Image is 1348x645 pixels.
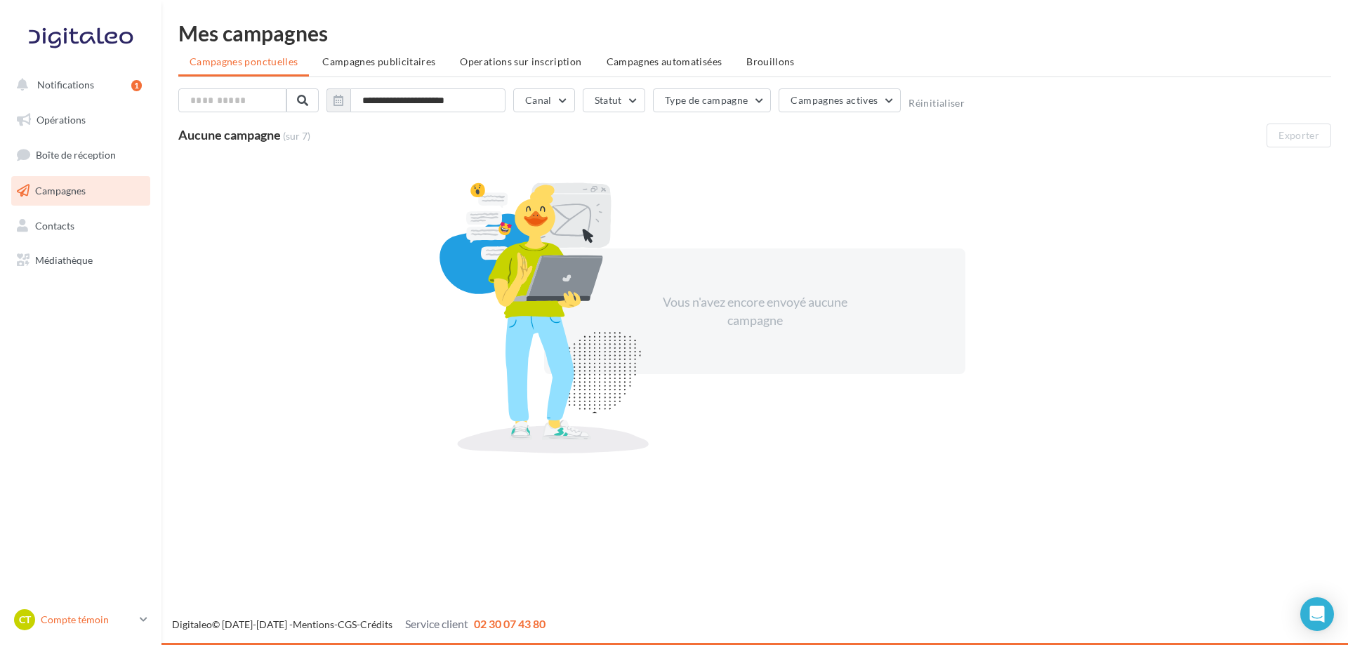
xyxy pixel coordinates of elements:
div: Mes campagnes [178,22,1331,44]
button: Campagnes actives [779,88,901,112]
p: Compte témoin [41,613,134,627]
div: 1 [131,80,142,91]
a: Médiathèque [8,246,153,275]
div: Open Intercom Messenger [1300,597,1334,631]
span: Médiathèque [35,254,93,266]
span: Aucune campagne [178,127,281,142]
span: 02 30 07 43 80 [474,617,546,630]
span: Brouillons [746,55,795,67]
button: Canal [513,88,575,112]
button: Réinitialiser [908,98,965,109]
button: Statut [583,88,645,112]
a: Crédits [360,618,392,630]
a: Mentions [293,618,334,630]
a: Campagnes [8,176,153,206]
span: Notifications [37,79,94,91]
a: Digitaleo [172,618,212,630]
span: Ct [19,613,31,627]
a: Opérations [8,105,153,135]
span: Contacts [35,219,74,231]
a: CGS [338,618,357,630]
span: Boîte de réception [36,149,116,161]
span: Campagnes automatisées [607,55,722,67]
span: Campagnes actives [791,94,878,106]
button: Notifications 1 [8,70,147,100]
span: Service client [405,617,468,630]
span: © [DATE]-[DATE] - - - [172,618,546,630]
a: Ct Compte témoin [11,606,150,633]
span: Campagnes publicitaires [322,55,435,67]
span: Opérations [37,114,86,126]
span: Operations sur inscription [460,55,581,67]
span: Campagnes [35,185,86,197]
a: Boîte de réception [8,140,153,170]
div: Vous n'avez encore envoyé aucune campagne [634,293,875,329]
button: Exporter [1267,124,1331,147]
a: Contacts [8,211,153,241]
button: Type de campagne [653,88,772,112]
span: (sur 7) [283,129,310,143]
